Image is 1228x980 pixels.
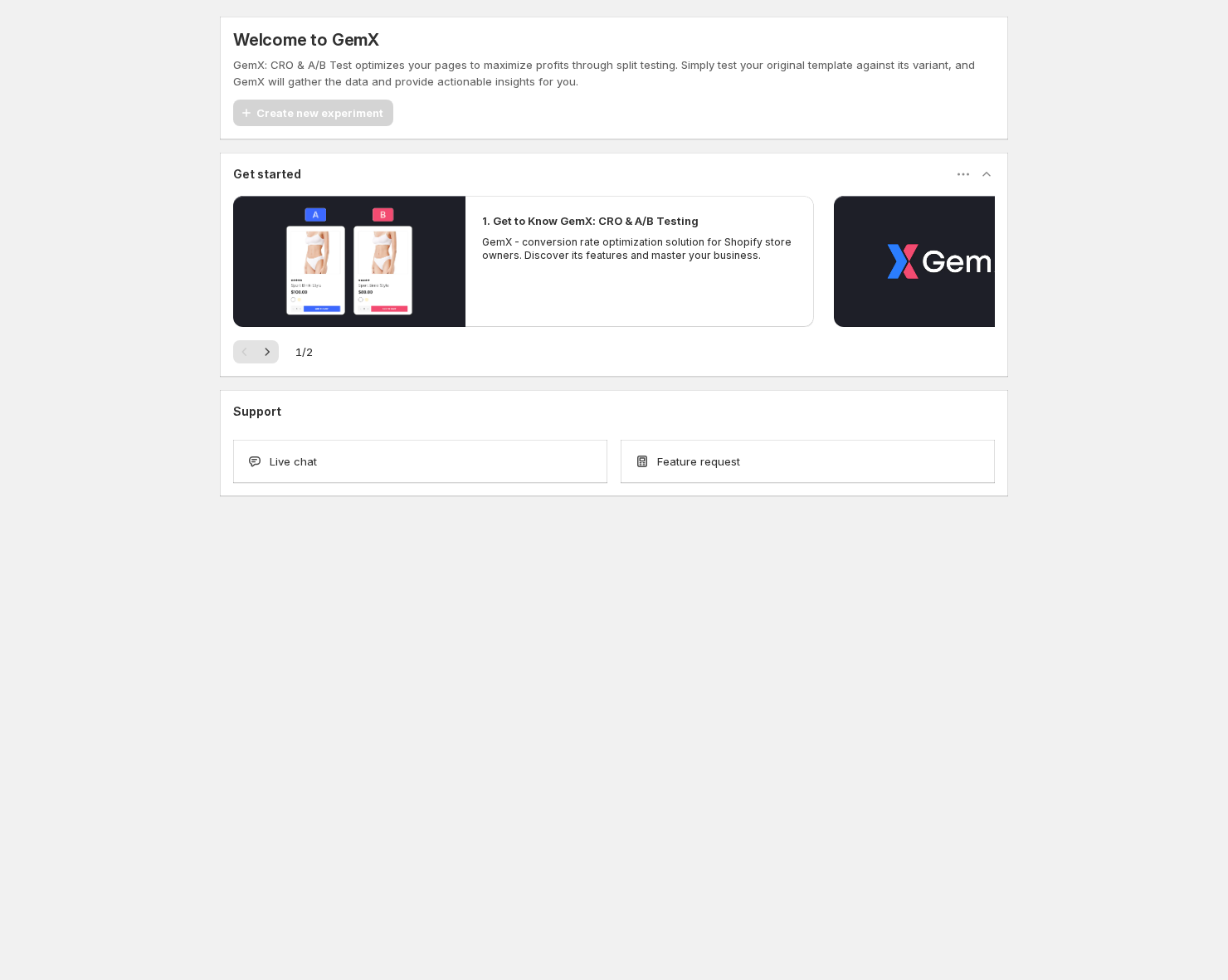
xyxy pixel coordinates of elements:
[295,344,313,360] span: 1 / 2
[482,212,699,229] h2: 1. Get to Know GemX: CRO & A/B Testing
[233,30,379,50] h5: Welcome to GemX
[233,403,281,420] h3: Support
[657,453,740,470] span: Feature request
[233,166,301,183] h3: Get started
[233,56,995,90] p: GemX: CRO & A/B Test optimizes your pages to maximize profits through split testing. Simply test ...
[482,236,797,262] p: GemX - conversion rate optimization solution for Shopify store owners. Discover its features and ...
[270,453,317,470] span: Live chat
